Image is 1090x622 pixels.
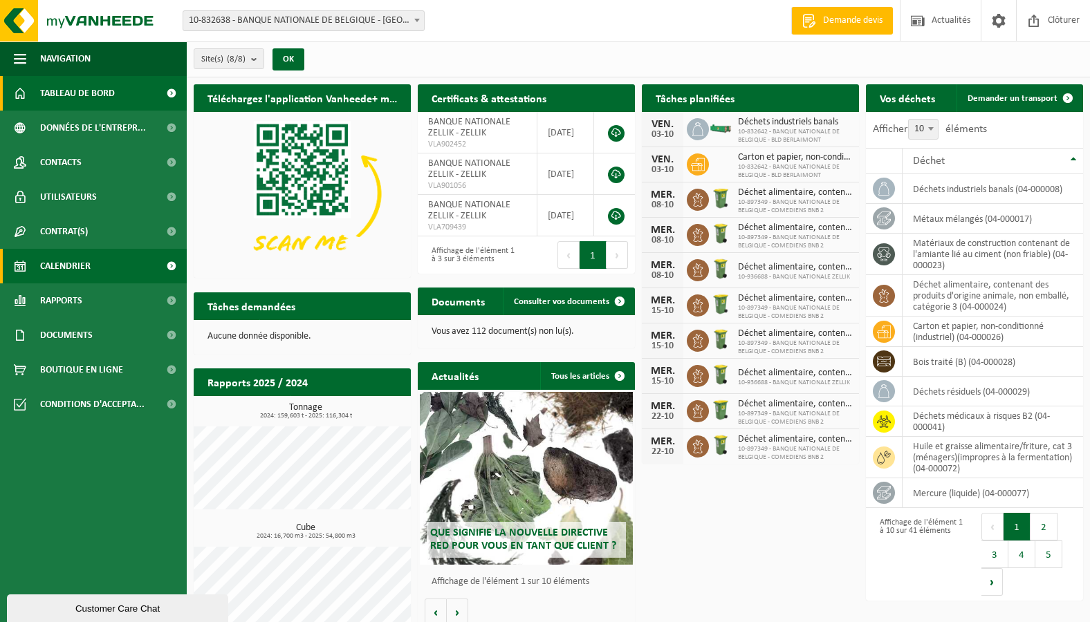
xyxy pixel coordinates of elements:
[649,377,676,386] div: 15-10
[428,222,526,233] span: VLA709439
[649,236,676,245] div: 08-10
[738,379,852,387] span: 10-936688 - BANQUE NATIONALE ZELLIK
[738,187,852,198] span: Déchet alimentaire, contenant des produits d'origine animale, non emballé, catég...
[1008,540,1035,568] button: 4
[201,533,411,540] span: 2024: 16,700 m3 - 2025: 54,800 m3
[738,445,852,462] span: 10-897349 - BANQUE NATIONALE DE BELGIQUE - COMEDIENS BNB 2
[537,153,594,195] td: [DATE]
[1031,513,1057,540] button: 2
[40,145,82,180] span: Contacts
[428,200,510,221] span: BANQUE NATIONALE ZELLIK - ZELLIK
[290,395,409,423] a: Consulter les rapports
[791,7,893,35] a: Demande devis
[649,165,676,175] div: 03-10
[903,234,1083,275] td: matériaux de construction contenant de l'amiante lié au ciment (non friable) (04-000023)
[903,478,1083,508] td: mercure (liquide) (04-000077)
[514,297,609,306] span: Consulter vos documents
[738,128,852,144] span: 10-832642 - BANQUE NATIONALE DE BELGIQUE - BLD BERLAIMONT
[649,200,676,210] div: 08-10
[738,152,852,163] span: Carton et papier, non-conditionné (industriel)
[201,413,411,420] span: 2024: 159,603 t - 2025: 116,304 t
[709,398,732,422] img: WB-0240-HPE-GN-50
[649,330,676,341] div: MER.
[738,304,852,321] span: 10-897349 - BANQUE NATIONALE DE BELGIQUE - COMEDIENS BNB 2
[428,180,526,191] span: VLA901056
[1004,513,1031,540] button: 1
[540,362,634,390] a: Tous les articles
[738,163,852,180] span: 10-832642 - BANQUE NATIONALE DE BELGIQUE - BLD BERLAIMONT
[7,592,231,622] iframe: chat widget
[183,10,425,31] span: 10-832638 - BANQUE NATIONALE DE BELGIQUE - BRUXELLES
[649,401,676,412] div: MER.
[957,84,1082,112] a: Demander un transport
[709,222,732,245] img: WB-0140-HPE-GN-50
[40,283,82,318] span: Rapports
[738,434,852,445] span: Déchet alimentaire, contenant des produits d'origine animale, non emballé, catég...
[201,403,411,420] h3: Tonnage
[649,271,676,281] div: 08-10
[1035,540,1062,568] button: 5
[430,527,616,552] span: Que signifie la nouvelle directive RED pour vous en tant que client ?
[981,568,1003,596] button: Next
[432,327,621,337] p: Vous avez 112 document(s) non lu(s).
[194,292,309,319] h2: Tâches demandées
[903,317,1083,347] td: carton et papier, non-conditionné (industriel) (04-000026)
[649,366,676,377] div: MER.
[903,174,1083,204] td: déchets industriels banals (04-000008)
[903,406,1083,437] td: déchets médicaux à risques B2 (04-000041)
[709,122,732,134] img: HK-XC-15-GN-00
[557,241,580,269] button: Previous
[40,111,146,145] span: Données de l'entrepr...
[738,328,852,339] span: Déchet alimentaire, contenant des produits d'origine animale, non emballé, catég...
[642,84,748,111] h2: Tâches planifiées
[981,513,1004,540] button: Previous
[709,328,732,351] img: WB-0140-HPE-GN-50
[649,447,676,457] div: 22-10
[738,273,852,281] span: 10-936688 - BANQUE NATIONALE ZELLIK
[908,119,939,140] span: 10
[709,292,732,316] img: WB-0240-HPE-GN-50
[738,293,852,304] span: Déchet alimentaire, contenant des produits d'origine animale, non emballé, catég...
[903,437,1083,478] td: huile et graisse alimentaire/friture, cat 3 (ménagers)(impropres à la fermentation) (04-000072)
[201,49,246,70] span: Site(s)
[903,377,1083,406] td: déchets résiduels (04-000029)
[272,48,304,70] button: OK
[194,368,322,395] h2: Rapports 2025 / 2024
[418,288,499,314] h2: Documents
[420,392,633,565] a: Que signifie la nouvelle directive RED pour vous en tant que client ?
[738,399,852,410] span: Déchet alimentaire, contenant des produits d'origine animale, non emballé, catég...
[968,94,1057,103] span: Demander un transport
[913,155,945,167] span: Déchet
[428,139,526,150] span: VLA902452
[425,240,519,270] div: Affichage de l'élément 1 à 3 sur 3 éléments
[418,362,492,389] h2: Actualités
[981,540,1008,568] button: 3
[873,511,968,597] div: Affichage de l'élément 1 à 10 sur 41 éléments
[709,257,732,281] img: WB-0140-HPE-GN-50
[909,120,938,139] span: 10
[738,223,852,234] span: Déchet alimentaire, contenant des produits d'origine animale, non emballé, catég...
[227,55,246,64] count: (8/8)
[194,84,411,111] h2: Téléchargez l'application Vanheede+ maintenant!
[649,189,676,200] div: MER.
[649,306,676,316] div: 15-10
[649,412,676,422] div: 22-10
[903,275,1083,317] td: déchet alimentaire, contenant des produits d'origine animale, non emballé, catégorie 3 (04-000024)
[709,433,732,457] img: WB-0140-HPE-GN-50
[866,84,949,111] h2: Vos déchets
[873,124,987,135] label: Afficher éléments
[738,198,852,215] span: 10-897349 - BANQUE NATIONALE DE BELGIQUE - COMEDIENS BNB 2
[537,112,594,153] td: [DATE]
[738,117,852,128] span: Déchets industriels banals
[418,84,560,111] h2: Certificats & attestations
[903,204,1083,234] td: métaux mélangés (04-000017)
[738,368,852,379] span: Déchet alimentaire, contenant des produits d'origine animale, non emballé, catég...
[649,225,676,236] div: MER.
[820,14,886,28] span: Demande devis
[649,119,676,130] div: VEN.
[194,48,264,69] button: Site(s)(8/8)
[503,288,634,315] a: Consulter vos documents
[428,158,510,180] span: BANQUE NATIONALE ZELLIK - ZELLIK
[580,241,607,269] button: 1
